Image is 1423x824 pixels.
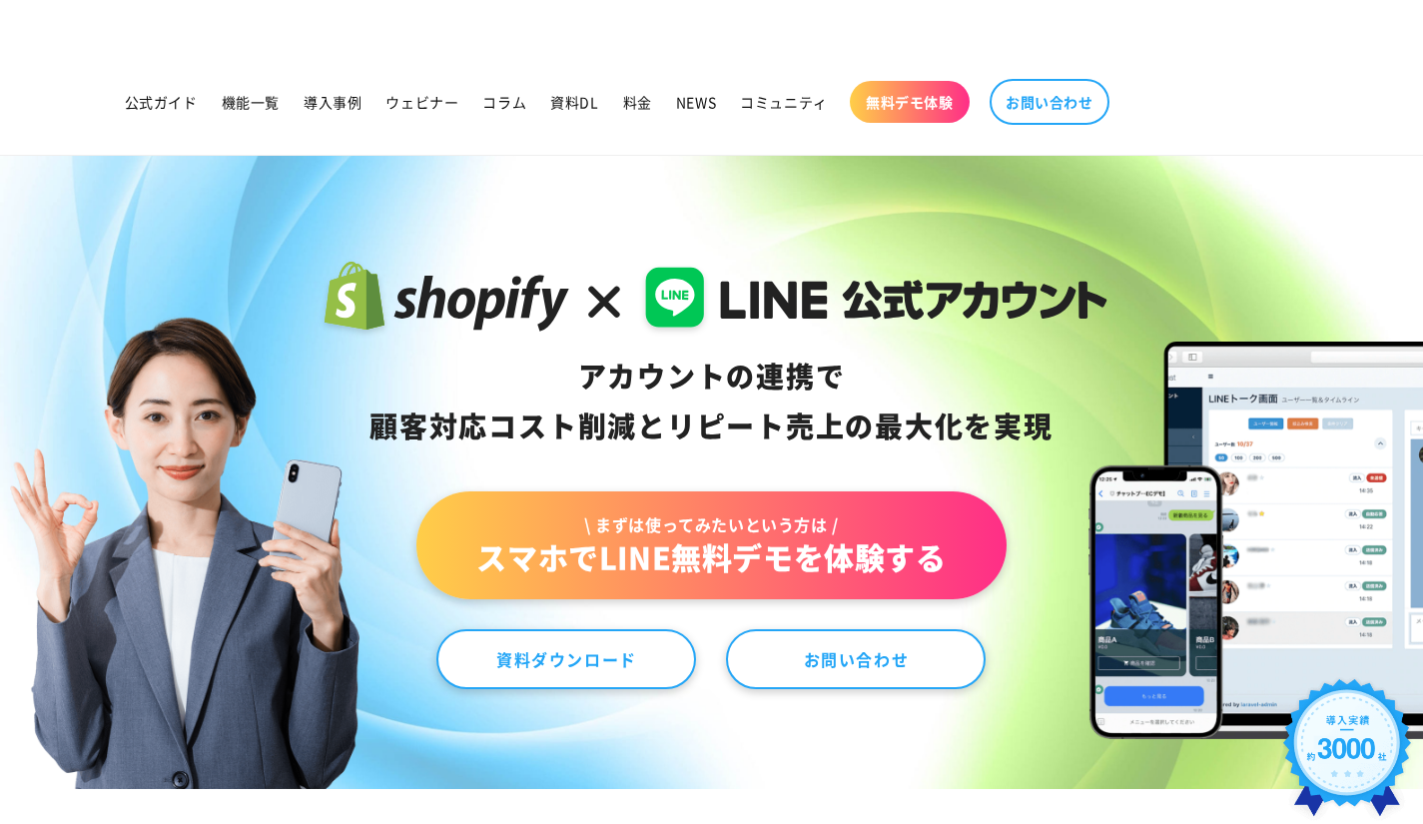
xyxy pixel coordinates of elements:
[866,93,954,111] span: 無料デモ体験
[623,93,652,111] span: 料金
[611,81,664,123] a: 料金
[990,79,1109,125] a: お問い合わせ
[222,93,280,111] span: 機能一覧
[550,93,598,111] span: 資料DL
[210,81,292,123] a: 機能一覧
[850,81,970,123] a: 無料デモ体験
[113,81,210,123] a: 公式ガイド
[740,93,828,111] span: コミュニティ
[125,93,198,111] span: 公式ガイド
[316,352,1107,451] div: アカウントの連携で 顧客対応コスト削減と リピート売上の 最大化を実現
[482,93,526,111] span: コラム
[476,513,946,535] span: \ まずは使ってみたいという方は /
[292,81,373,123] a: 導入事例
[726,629,986,689] a: お問い合わせ
[304,93,361,111] span: 導入事例
[416,491,1006,599] a: \ まずは使ってみたいという方は /スマホでLINE無料デモを体験する
[436,629,696,689] a: 資料ダウンロード
[385,93,458,111] span: ウェビナー
[470,81,538,123] a: コラム
[676,93,716,111] span: NEWS
[538,81,610,123] a: 資料DL
[1006,93,1093,111] span: お問い合わせ
[664,81,728,123] a: NEWS
[728,81,840,123] a: コミュニティ
[373,81,470,123] a: ウェビナー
